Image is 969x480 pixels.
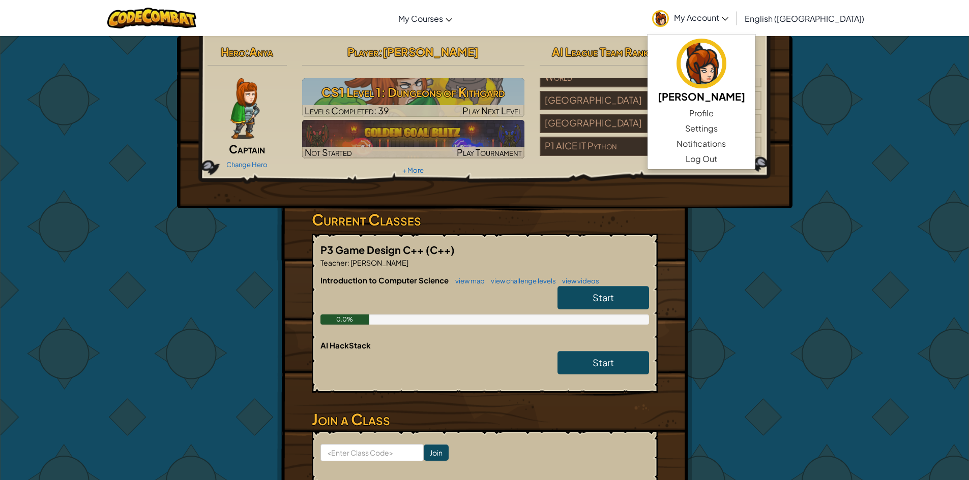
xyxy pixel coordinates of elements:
[320,314,370,325] div: 0.0%
[312,408,658,431] h3: Join a Class
[302,81,524,104] h3: CS1 Level 1: Dungeons of Kithgard
[302,78,524,117] a: Play Next Level
[249,45,273,59] span: Anya
[320,243,426,256] span: P3 Game Design C++
[320,275,450,285] span: Introduction to Computer Science
[302,120,524,158] img: Golden Goal
[302,78,524,117] img: CS1 Level 1: Dungeons of Kithgard
[674,12,728,23] span: My Account
[648,37,755,106] a: [PERSON_NAME]
[540,146,762,158] a: P1 AICE IT Python#17/76players
[107,8,196,28] img: CodeCombat logo
[426,243,455,256] span: (C++)
[593,357,614,368] span: Start
[557,277,599,285] a: view videos
[347,45,378,59] span: Player
[221,45,245,59] span: Hero
[593,292,614,303] span: Start
[398,13,443,24] span: My Courses
[245,45,249,59] span: :
[312,208,658,231] h3: Current Classes
[457,146,522,158] span: Play Tournament
[383,45,479,59] span: [PERSON_NAME]
[320,258,347,267] span: Teacher
[540,101,762,112] a: [GEOGRAPHIC_DATA]#167/1,834players
[652,10,669,27] img: avatar
[740,5,869,32] a: English ([GEOGRAPHIC_DATA])
[320,340,371,350] span: AI HackStack
[226,161,268,169] a: Change Hero
[486,277,556,285] a: view challenge levels
[424,444,449,461] input: Join
[540,123,762,135] a: [GEOGRAPHIC_DATA]#47/358players
[658,88,745,104] h5: [PERSON_NAME]
[540,91,651,110] div: [GEOGRAPHIC_DATA]
[347,258,349,267] span: :
[302,120,524,158] a: Not StartedPlay Tournament
[229,142,265,156] span: Captain
[745,13,864,24] span: English ([GEOGRAPHIC_DATA])
[305,146,352,158] span: Not Started
[305,105,389,116] span: Levels Completed: 39
[402,166,424,174] a: + More
[393,5,457,32] a: My Courses
[320,444,424,461] input: <Enter Class Code>
[540,114,651,133] div: [GEOGRAPHIC_DATA]
[540,78,762,89] a: World#195,077/7,920,096players
[648,136,755,151] a: Notifications
[540,137,651,156] div: P1 AICE IT Python
[450,277,485,285] a: view map
[462,105,522,116] span: Play Next Level
[378,45,383,59] span: :
[647,2,733,34] a: My Account
[349,258,408,267] span: [PERSON_NAME]
[677,138,726,150] span: Notifications
[648,106,755,121] a: Profile
[230,78,259,139] img: captain-pose.png
[677,39,726,88] img: avatar
[648,151,755,167] a: Log Out
[557,351,649,374] a: Start
[552,45,667,59] span: AI League Team Rankings
[648,121,755,136] a: Settings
